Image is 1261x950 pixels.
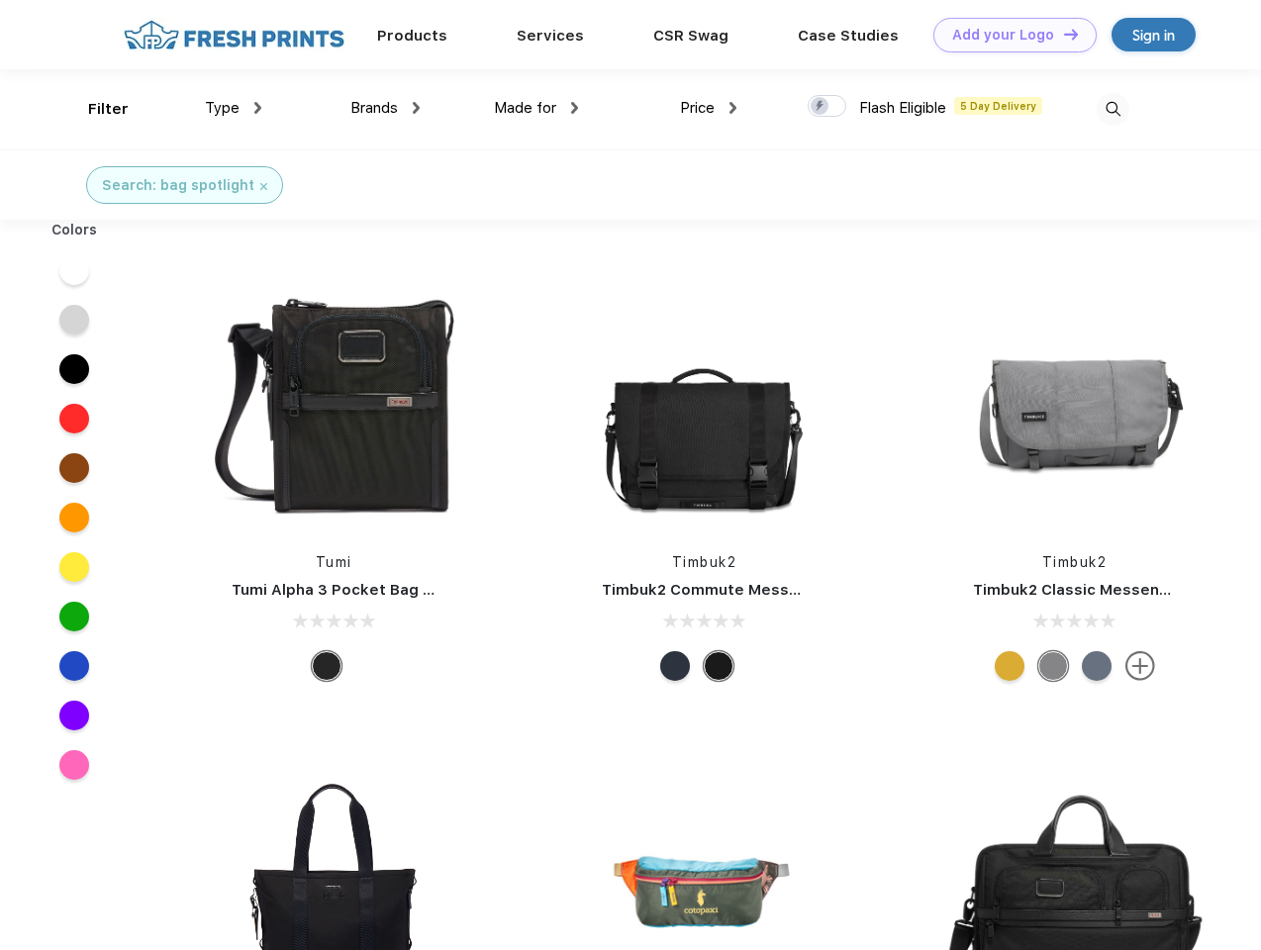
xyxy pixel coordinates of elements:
img: filter_cancel.svg [260,183,267,190]
div: Eco Black [704,651,733,681]
span: Type [205,99,240,117]
a: Tumi [316,554,352,570]
img: func=resize&h=266 [572,269,835,532]
a: Products [377,27,447,45]
div: Eco Nautical [660,651,690,681]
img: dropdown.png [254,102,261,114]
img: dropdown.png [571,102,578,114]
img: func=resize&h=266 [202,269,465,532]
div: Colors [37,220,113,240]
img: DT [1064,29,1078,40]
div: Eco Lightbeam [1082,651,1112,681]
a: Timbuk2 [1042,554,1108,570]
img: more.svg [1125,651,1155,681]
span: Flash Eligible [859,99,946,117]
div: Search: bag spotlight [102,175,254,196]
img: fo%20logo%202.webp [118,18,350,52]
a: Timbuk2 [672,554,737,570]
span: 5 Day Delivery [954,97,1042,115]
div: Add your Logo [952,27,1054,44]
div: Eco Gunmetal [1038,651,1068,681]
a: Tumi Alpha 3 Pocket Bag Small [232,581,463,599]
span: Brands [350,99,398,117]
div: Black [312,651,341,681]
div: Eco Amber [995,651,1024,681]
div: Filter [88,98,129,121]
a: Timbuk2 Classic Messenger Bag [973,581,1218,599]
a: Timbuk2 Commute Messenger Bag [602,581,867,599]
img: func=resize&h=266 [943,269,1207,532]
span: Price [680,99,715,117]
img: desktop_search.svg [1097,93,1129,126]
a: Sign in [1112,18,1196,51]
img: dropdown.png [413,102,420,114]
img: dropdown.png [729,102,736,114]
span: Made for [494,99,556,117]
div: Sign in [1132,24,1175,47]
